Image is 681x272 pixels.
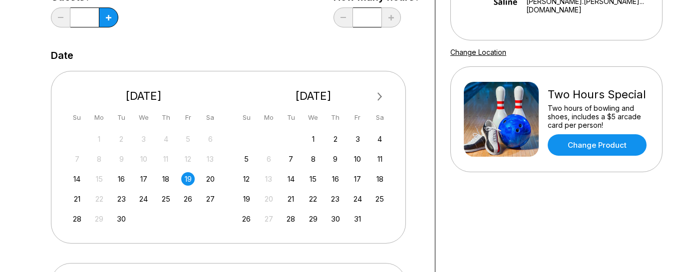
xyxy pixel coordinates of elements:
a: Change Location [450,48,506,56]
div: Choose Saturday, October 18th, 2025 [373,172,386,186]
div: Choose Thursday, October 23rd, 2025 [329,192,342,206]
div: Choose Thursday, October 2nd, 2025 [329,132,342,146]
div: Choose Tuesday, September 23rd, 2025 [115,192,128,206]
div: Sa [373,111,386,124]
div: Choose Wednesday, October 29th, 2025 [307,212,320,226]
div: Not available Monday, October 27th, 2025 [262,212,276,226]
div: Choose Wednesday, September 24th, 2025 [137,192,150,206]
div: Not available Monday, September 8th, 2025 [92,152,106,166]
div: Not available Wednesday, September 10th, 2025 [137,152,150,166]
div: Not available Monday, September 29th, 2025 [92,212,106,226]
div: Choose Sunday, September 21st, 2025 [70,192,84,206]
div: [DATE] [236,89,391,103]
div: Tu [115,111,128,124]
div: Choose Saturday, October 11th, 2025 [373,152,386,166]
div: Choose Saturday, October 25th, 2025 [373,192,386,206]
div: Su [240,111,253,124]
div: Choose Thursday, September 18th, 2025 [159,172,173,186]
div: Not available Monday, September 15th, 2025 [92,172,106,186]
div: Not available Friday, September 5th, 2025 [181,132,195,146]
div: Choose Thursday, October 16th, 2025 [329,172,342,186]
div: Choose Tuesday, October 14th, 2025 [284,172,298,186]
div: Not available Thursday, September 4th, 2025 [159,132,173,146]
div: Choose Friday, September 19th, 2025 [181,172,195,186]
div: Two hours of bowling and shoes, includes a $5 arcade card per person! [548,104,649,129]
div: Choose Thursday, September 25th, 2025 [159,192,173,206]
div: Choose Tuesday, September 30th, 2025 [115,212,128,226]
div: [DATE] [66,89,221,103]
div: Su [70,111,84,124]
div: Not available Tuesday, September 2nd, 2025 [115,132,128,146]
div: Two Hours Special [548,88,649,101]
div: Choose Friday, September 26th, 2025 [181,192,195,206]
div: Choose Friday, October 10th, 2025 [351,152,364,166]
div: Choose Friday, October 3rd, 2025 [351,132,364,146]
div: Choose Sunday, October 12th, 2025 [240,172,253,186]
div: Choose Sunday, October 5th, 2025 [240,152,253,166]
div: Not available Friday, September 12th, 2025 [181,152,195,166]
div: Choose Thursday, October 30th, 2025 [329,212,342,226]
div: Choose Saturday, September 27th, 2025 [204,192,217,206]
div: Choose Wednesday, October 8th, 2025 [307,152,320,166]
div: We [137,111,150,124]
div: Choose Sunday, October 26th, 2025 [240,212,253,226]
div: Choose Thursday, October 9th, 2025 [329,152,342,166]
div: Choose Sunday, September 14th, 2025 [70,172,84,186]
div: Not available Saturday, September 6th, 2025 [204,132,217,146]
button: Next Month [372,89,388,105]
div: month 2025-10 [239,131,388,226]
div: Not available Sunday, September 7th, 2025 [70,152,84,166]
div: Th [159,111,173,124]
div: Sa [204,111,217,124]
div: Choose Wednesday, September 17th, 2025 [137,172,150,186]
div: Choose Friday, October 24th, 2025 [351,192,364,206]
div: Not available Wednesday, September 3rd, 2025 [137,132,150,146]
a: Change Product [548,134,647,156]
div: Not available Monday, October 20th, 2025 [262,192,276,206]
div: Not available Monday, September 22nd, 2025 [92,192,106,206]
div: Not available Monday, September 1st, 2025 [92,132,106,146]
div: We [307,111,320,124]
div: Choose Tuesday, October 28th, 2025 [284,212,298,226]
div: Choose Friday, October 31st, 2025 [351,212,364,226]
div: Not available Monday, October 6th, 2025 [262,152,276,166]
div: month 2025-09 [69,131,219,226]
div: Th [329,111,342,124]
div: Choose Tuesday, September 16th, 2025 [115,172,128,186]
div: Not available Saturday, September 13th, 2025 [204,152,217,166]
div: Choose Saturday, October 4th, 2025 [373,132,386,146]
div: Choose Sunday, October 19th, 2025 [240,192,253,206]
div: Not available Thursday, September 11th, 2025 [159,152,173,166]
div: Not available Tuesday, September 9th, 2025 [115,152,128,166]
div: Mo [92,111,106,124]
div: Fr [181,111,195,124]
div: Mo [262,111,276,124]
div: Choose Wednesday, October 1st, 2025 [307,132,320,146]
div: Not available Monday, October 13th, 2025 [262,172,276,186]
div: Choose Wednesday, October 22nd, 2025 [307,192,320,206]
div: Choose Friday, October 17th, 2025 [351,172,364,186]
div: Choose Saturday, September 20th, 2025 [204,172,217,186]
div: Choose Tuesday, October 21st, 2025 [284,192,298,206]
label: Date [51,50,73,61]
div: Choose Wednesday, October 15th, 2025 [307,172,320,186]
div: Choose Tuesday, October 7th, 2025 [284,152,298,166]
div: Tu [284,111,298,124]
img: Two Hours Special [464,82,539,157]
div: Fr [351,111,364,124]
div: Choose Sunday, September 28th, 2025 [70,212,84,226]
